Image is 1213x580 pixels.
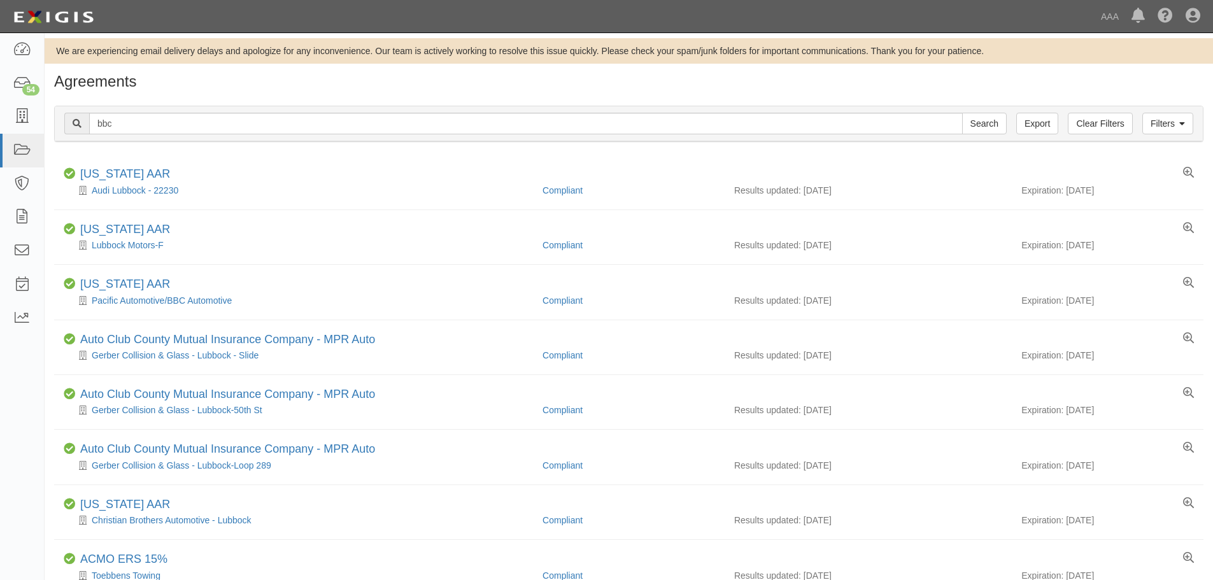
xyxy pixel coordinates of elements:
div: Texas AAR [80,223,170,237]
i: Compliant [64,553,75,565]
div: Christian Brothers Automotive - Lubbock [64,514,533,527]
div: Results updated: [DATE] [734,294,1002,307]
a: Compliant [543,515,583,525]
a: Filters [1142,113,1193,134]
a: Auto Club County Mutual Insurance Company - MPR Auto [80,333,375,346]
div: Results updated: [DATE] [734,459,1002,472]
a: Auto Club County Mutual Insurance Company - MPR Auto [80,388,375,400]
a: Export [1016,113,1058,134]
div: Texas AAR [80,498,170,512]
i: Compliant [64,499,75,510]
div: Gerber Collision & Glass - Lubbock-50th St [64,404,533,416]
a: Lubbock Motors-F [92,240,164,250]
i: Compliant [64,223,75,235]
div: Pacific Automotive/BBC Automotive [64,294,533,307]
a: View results summary [1183,333,1194,344]
div: Expiration: [DATE] [1021,239,1194,251]
div: California AAR [80,278,170,292]
a: View results summary [1183,388,1194,399]
div: 54 [22,84,39,95]
i: Compliant [64,278,75,290]
a: Compliant [543,295,583,306]
a: [US_STATE] AAR [80,278,170,290]
a: Pacific Automotive/BBC Automotive [92,295,232,306]
a: Gerber Collision & Glass - Lubbock - Slide [92,350,259,360]
i: Compliant [64,334,75,345]
i: Help Center - Complianz [1158,9,1173,24]
div: Auto Club County Mutual Insurance Company - MPR Auto [80,442,375,456]
a: View results summary [1183,278,1194,289]
div: Results updated: [DATE] [734,404,1002,416]
div: Expiration: [DATE] [1021,404,1194,416]
a: Gerber Collision & Glass - Lubbock-50th St [92,405,262,415]
div: Results updated: [DATE] [734,349,1002,362]
a: ACMO ERS 15% [80,553,167,565]
input: Search [962,113,1007,134]
a: [US_STATE] AAR [80,498,170,511]
a: Audi Lubbock - 22230 [92,185,178,195]
h1: Agreements [54,73,1203,90]
div: Results updated: [DATE] [734,239,1002,251]
div: Texas AAR [80,167,170,181]
a: View results summary [1183,223,1194,234]
a: Compliant [543,350,583,360]
a: View results summary [1183,498,1194,509]
div: Results updated: [DATE] [734,184,1002,197]
i: Compliant [64,168,75,180]
a: Compliant [543,240,583,250]
a: Christian Brothers Automotive - Lubbock [92,515,252,525]
a: View results summary [1183,167,1194,179]
div: Expiration: [DATE] [1021,184,1194,197]
div: Results updated: [DATE] [734,514,1002,527]
i: Compliant [64,388,75,400]
div: Expiration: [DATE] [1021,349,1194,362]
div: ACMO ERS 15% [80,553,167,567]
div: Gerber Collision & Glass - Lubbock-Loop 289 [64,459,533,472]
div: Lubbock Motors-F [64,239,533,251]
i: Compliant [64,443,75,455]
div: Expiration: [DATE] [1021,294,1194,307]
a: Auto Club County Mutual Insurance Company - MPR Auto [80,442,375,455]
a: Gerber Collision & Glass - Lubbock-Loop 289 [92,460,271,470]
a: [US_STATE] AAR [80,167,170,180]
div: Auto Club County Mutual Insurance Company - MPR Auto [80,388,375,402]
div: Expiration: [DATE] [1021,514,1194,527]
div: We are experiencing email delivery delays and apologize for any inconvenience. Our team is active... [45,45,1213,57]
div: Gerber Collision & Glass - Lubbock - Slide [64,349,533,362]
a: Compliant [543,185,583,195]
a: AAA [1095,4,1125,29]
input: Search [89,113,963,134]
div: Audi Lubbock - 22230 [64,184,533,197]
a: Clear Filters [1068,113,1132,134]
a: Compliant [543,405,583,415]
a: View results summary [1183,442,1194,454]
a: View results summary [1183,553,1194,564]
a: [US_STATE] AAR [80,223,170,236]
div: Expiration: [DATE] [1021,459,1194,472]
img: logo-5460c22ac91f19d4615b14bd174203de0afe785f0fc80cf4dbbc73dc1793850b.png [10,6,97,29]
a: Compliant [543,460,583,470]
div: Auto Club County Mutual Insurance Company - MPR Auto [80,333,375,347]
